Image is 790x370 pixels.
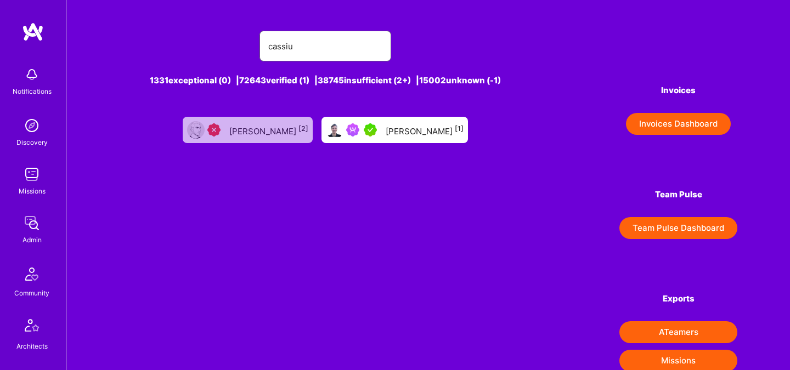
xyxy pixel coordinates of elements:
[455,124,464,133] sup: [1]
[21,64,43,86] img: bell
[619,190,737,200] h4: Team Pulse
[626,113,731,135] button: Invoices Dashboard
[19,261,45,287] img: Community
[14,287,49,299] div: Community
[364,123,377,136] img: A.Teamer in Residence
[207,123,221,136] img: Unqualified
[16,340,48,352] div: Architects
[21,163,43,185] img: teamwork
[317,112,472,147] a: User AvatarBeen on MissionA.Teamer in Residence[PERSON_NAME][1]
[119,75,532,86] div: 1331 exceptional (0) | 72643 verified (1) | 38745 insufficient (2+) | 15002 unknown (-1)
[619,321,737,343] button: ATeamers
[21,115,43,136] img: discovery
[619,294,737,304] h4: Exports
[619,113,737,135] a: Invoices Dashboard
[619,217,737,239] button: Team Pulse Dashboard
[178,112,317,147] a: User AvatarUnqualified[PERSON_NAME][2]
[187,121,205,139] img: User Avatar
[13,86,52,97] div: Notifications
[19,314,45,340] img: Architects
[298,124,308,133] sup: [2]
[229,123,308,137] div: [PERSON_NAME]
[22,234,42,246] div: Admin
[326,121,343,139] img: User Avatar
[619,86,737,95] h4: Invoices
[21,212,43,234] img: admin teamwork
[346,123,359,136] img: Been on Mission
[22,22,44,42] img: logo
[16,136,48,148] div: Discovery
[386,123,464,137] div: [PERSON_NAME]
[19,185,46,197] div: Missions
[268,32,382,60] input: Search for an A-Teamer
